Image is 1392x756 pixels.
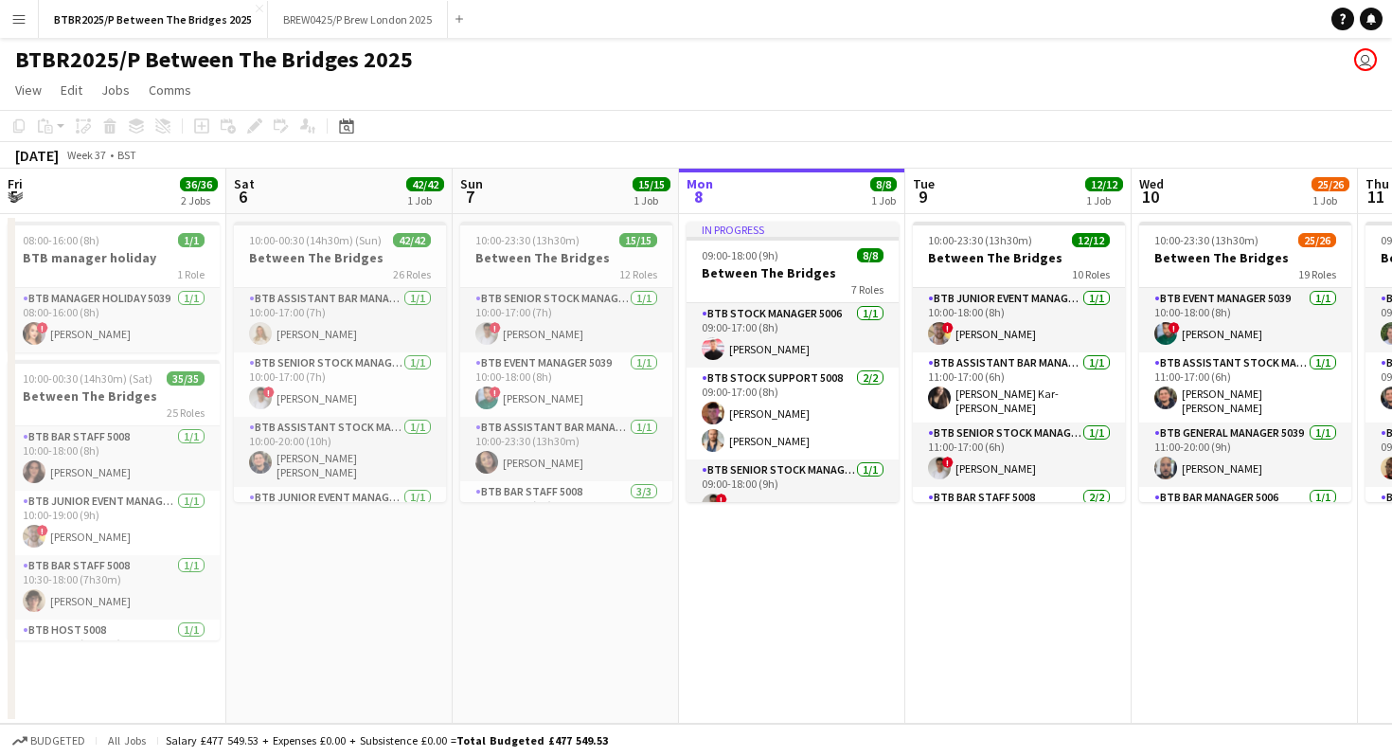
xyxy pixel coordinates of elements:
span: 1 Role [177,267,205,281]
a: Edit [53,78,90,102]
div: [DATE] [15,146,59,165]
span: 1/1 [178,233,205,247]
span: 10:00-00:30 (14h30m) (Sat) [23,371,152,386]
button: Budgeted [9,730,88,751]
span: View [15,81,42,99]
app-card-role: BTB Manager Holiday 50391/108:00-16:00 (8h)![PERSON_NAME] [8,288,220,352]
app-card-role: BTB Bar Manager 50061/1 [1139,487,1351,551]
div: 1 Job [1086,193,1122,207]
span: ! [263,387,275,398]
app-card-role: BTB Assistant Bar Manager 50061/110:00-17:00 (7h)[PERSON_NAME] [234,288,446,352]
span: 35/35 [167,371,205,386]
div: 2 Jobs [181,193,217,207]
h3: Between The Bridges [913,249,1125,266]
span: ! [37,525,48,536]
span: 12/12 [1085,177,1123,191]
span: 15/15 [633,177,670,191]
app-card-role: BTB Junior Event Manager 50391/110:00-19:00 (9h)![PERSON_NAME] [8,491,220,555]
span: 10:00-23:30 (13h30m) [1154,233,1258,247]
span: 25 Roles [167,405,205,420]
span: 8/8 [870,177,897,191]
span: 10 [1136,186,1164,207]
app-card-role: BTB Senior Stock Manager 50061/110:00-17:00 (7h)![PERSON_NAME] [234,352,446,417]
a: Jobs [94,78,137,102]
app-card-role: BTB Bar Staff 50081/110:00-18:00 (8h)[PERSON_NAME] [8,426,220,491]
app-job-card: 10:00-23:30 (13h30m)15/15Between The Bridges12 RolesBTB Senior Stock Manager 50061/110:00-17:00 (... [460,222,672,502]
div: 1 Job [871,193,896,207]
app-card-role: BTB Host 50081/110:30-18:00 (7h30m) [8,620,220,684]
span: Edit [61,81,82,99]
h3: Between The Bridges [8,387,220,405]
span: ! [37,322,48,333]
span: 7 Roles [851,282,883,297]
span: 12/12 [1072,233,1110,247]
span: Tue [913,175,935,192]
div: Salary £477 549.53 + Expenses £0.00 + Subsistence £0.00 = [166,733,608,747]
h1: BTBR2025/P Between The Bridges 2025 [15,45,413,74]
span: Sat [234,175,255,192]
span: 36/36 [180,177,218,191]
app-card-role: BTB Bar Staff 50083/310:30-17:30 (7h) [460,481,672,601]
span: 10:00-23:30 (13h30m) [475,233,580,247]
span: ! [1169,322,1180,333]
span: 42/42 [393,233,431,247]
app-job-card: 10:00-00:30 (14h30m) (Sat)35/35Between The Bridges25 RolesBTB Bar Staff 50081/110:00-18:00 (8h)[P... [8,360,220,640]
h3: BTB manager holiday [8,249,220,266]
span: 08:00-16:00 (8h) [23,233,99,247]
span: Wed [1139,175,1164,192]
app-card-role: BTB Senior Stock Manager 50061/111:00-17:00 (6h)![PERSON_NAME] [913,423,1125,487]
app-card-role: BTB Stock Manager 50061/109:00-17:00 (8h)[PERSON_NAME] [687,303,899,368]
span: Budgeted [30,734,85,747]
app-card-role: BTB Bar Staff 50081/110:30-18:00 (7h30m)[PERSON_NAME] [8,555,220,620]
span: 09:00-18:00 (9h) [702,248,778,262]
span: 10 Roles [1072,267,1110,281]
h3: Between The Bridges [234,249,446,266]
app-job-card: In progress09:00-18:00 (9h)8/8Between The Bridges7 RolesBTB Stock Manager 50061/109:00-17:00 (8h)... [687,222,899,502]
app-card-role: BTB Senior Stock Manager 50061/109:00-18:00 (9h)![PERSON_NAME] [687,459,899,524]
div: 08:00-16:00 (8h)1/1BTB manager holiday1 RoleBTB Manager Holiday 50391/108:00-16:00 (8h)![PERSON_N... [8,222,220,352]
app-card-role: BTB Junior Event Manager 50391/110:00-18:00 (8h)![PERSON_NAME] [913,288,1125,352]
span: Mon [687,175,713,192]
span: Thu [1365,175,1389,192]
span: 15/15 [619,233,657,247]
app-job-card: 10:00-00:30 (14h30m) (Sun)42/42Between The Bridges26 RolesBTB Assistant Bar Manager 50061/110:00-... [234,222,446,502]
app-card-role: BTB Assistant Stock Manager 50061/110:00-20:00 (10h)[PERSON_NAME] [PERSON_NAME] [234,417,446,487]
div: In progress [687,222,899,237]
span: 42/42 [406,177,444,191]
span: 10:00-00:30 (14h30m) (Sun) [249,233,382,247]
a: View [8,78,49,102]
app-card-role: BTB Event Manager 50391/110:00-18:00 (8h)![PERSON_NAME] [1139,288,1351,352]
div: 1 Job [1312,193,1348,207]
span: 12 Roles [619,267,657,281]
app-card-role: BTB Senior Stock Manager 50061/110:00-17:00 (7h)![PERSON_NAME] [460,288,672,352]
span: Total Budgeted £477 549.53 [456,733,608,747]
span: 25/26 [1312,177,1349,191]
span: All jobs [104,733,150,747]
app-card-role: BTB Bar Staff 50082/2 [913,487,1125,579]
span: Jobs [101,81,130,99]
app-user-avatar: Amy Cane [1354,48,1377,71]
span: ! [490,387,501,398]
span: 19 Roles [1298,267,1336,281]
span: ! [942,457,954,468]
span: 10:00-23:30 (13h30m) [928,233,1032,247]
div: BST [117,148,136,162]
span: 26 Roles [393,267,431,281]
button: BTBR2025/P Between The Bridges 2025 [39,1,268,38]
h3: Between The Bridges [460,249,672,266]
app-card-role: BTB Stock support 50082/209:00-17:00 (8h)[PERSON_NAME][PERSON_NAME] [687,368,899,459]
a: Comms [141,78,199,102]
app-job-card: 10:00-23:30 (13h30m)12/12Between The Bridges10 RolesBTB Junior Event Manager 50391/110:00-18:00 (... [913,222,1125,502]
span: 8/8 [857,248,883,262]
span: ! [942,322,954,333]
app-card-role: BTB General Manager 50391/111:00-20:00 (9h)[PERSON_NAME] [1139,423,1351,487]
div: 1 Job [407,193,443,207]
span: Fri [8,175,23,192]
app-job-card: 10:00-23:30 (13h30m)25/26Between The Bridges19 RolesBTB Event Manager 50391/110:00-18:00 (8h)![PE... [1139,222,1351,502]
div: 1 Job [634,193,669,207]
